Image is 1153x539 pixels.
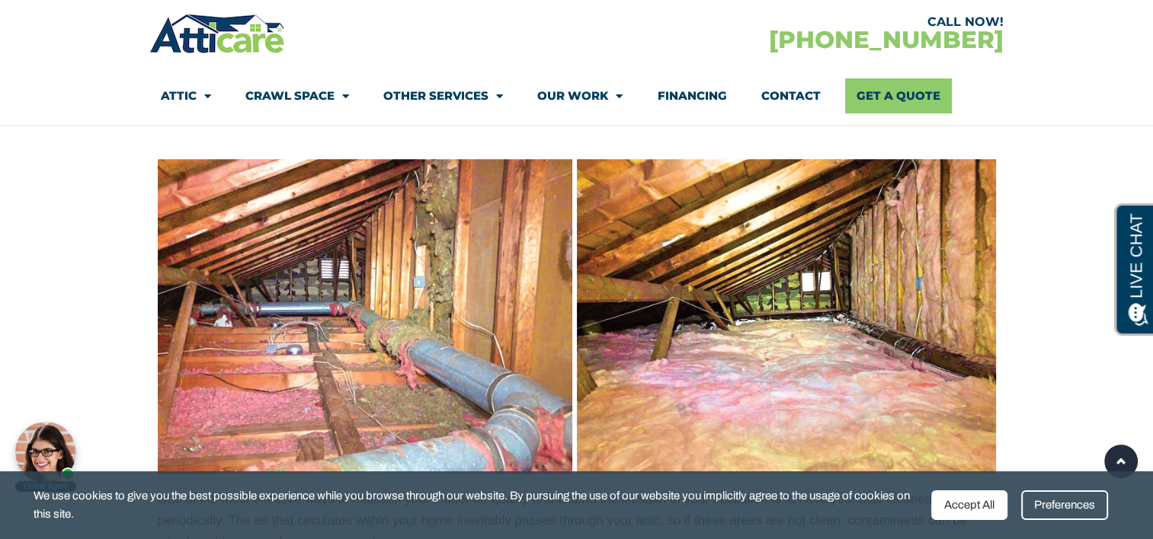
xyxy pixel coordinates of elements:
[34,486,919,524] span: We use cookies to give you the best possible experience while you browse through our website. By ...
[931,490,1007,520] div: Accept All
[8,379,251,493] iframe: Chat Invitation
[37,12,123,31] span: Opens a chat window
[383,78,503,113] a: Other Services
[657,78,726,113] a: Financing
[1021,490,1108,520] div: Preferences
[845,78,952,113] a: Get A Quote
[245,78,349,113] a: Crawl Space
[537,78,623,113] a: Our Work
[761,78,820,113] a: Contact
[161,78,991,113] nav: Menu
[576,16,1003,28] div: CALL NOW!
[161,78,211,113] a: Attic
